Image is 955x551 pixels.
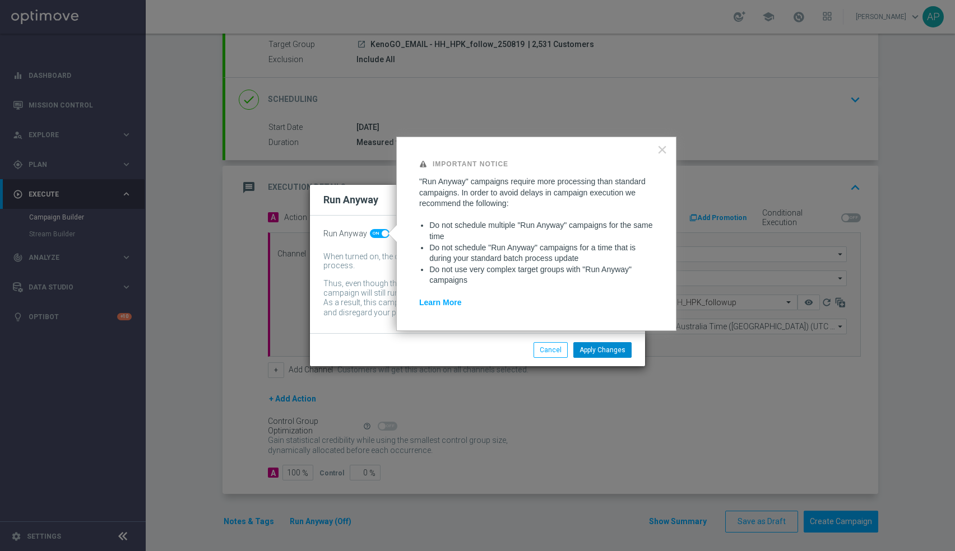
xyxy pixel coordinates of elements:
li: Do not use very complex target groups with "Run Anyway" campaigns [429,264,653,286]
button: Close [657,141,667,158]
li: Do not schedule "Run Anyway" campaigns for a time that is during your standard batch process update [429,242,653,264]
div: When turned on, the campaign will be executed regardless of your site's batch-data process. [323,252,615,271]
h2: Run Anyway [323,193,378,207]
div: Thus, even though the batch-data process might not be complete by then, the campaign will still r... [323,279,615,298]
button: Cancel [534,342,568,358]
p: "Run Anyway" campaigns require more processing than standard campaigns. In order to avoid delays ... [419,176,653,209]
a: Learn More [419,298,461,307]
strong: Important Notice [433,160,508,168]
div: As a result, this campaign might include customers whose data has been changed and disregard your... [323,298,615,320]
button: Apply Changes [573,342,632,358]
li: Do not schedule multiple "Run Anyway" campaigns for the same time [429,220,653,242]
span: Run Anyway [323,229,367,239]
